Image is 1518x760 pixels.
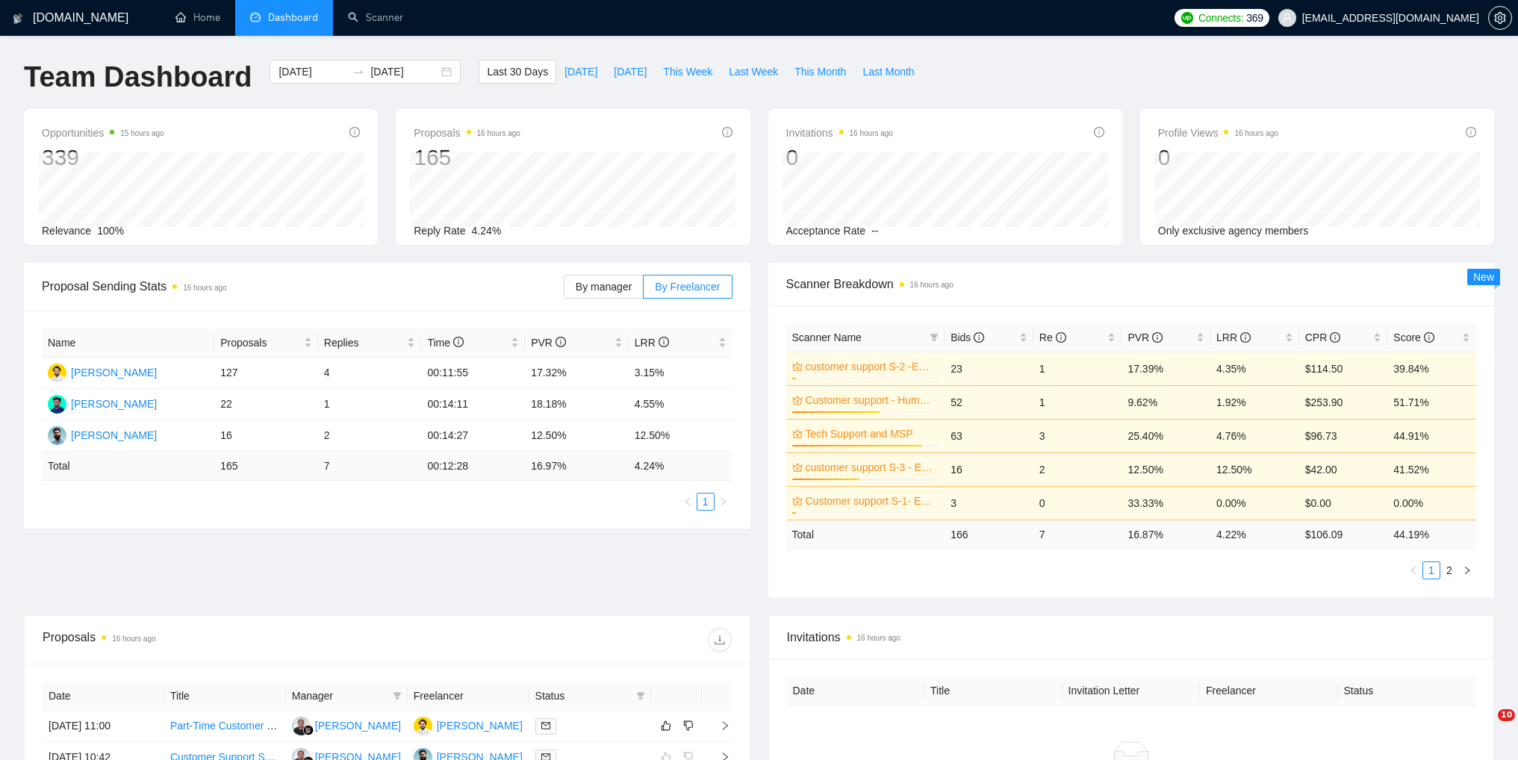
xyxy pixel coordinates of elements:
td: 4.55% [629,389,732,420]
td: 16.97 % [525,452,629,481]
button: right [715,493,732,511]
button: dislike [679,717,697,735]
span: Scanner Breakdown [786,275,1477,293]
span: filter [390,685,405,707]
span: user [1282,13,1293,23]
span: New [1473,271,1494,283]
span: This Week [663,63,712,80]
img: logo [13,7,23,31]
span: Bids [951,331,984,343]
li: Next Page [715,493,732,511]
td: 7 [1033,520,1122,549]
td: 4.22 % [1210,520,1299,549]
th: Proposals [214,328,318,358]
td: 0.00% [1387,486,1476,520]
td: 18.18% [525,389,629,420]
a: 2 [1441,562,1458,579]
span: filter [393,691,402,700]
div: 0 [786,143,893,172]
span: dislike [683,720,694,732]
button: [DATE] [556,60,606,84]
div: 165 [414,143,520,172]
span: info-circle [1056,332,1066,343]
a: setting [1488,12,1512,24]
td: 0.00% [1210,486,1299,520]
div: [PERSON_NAME] [71,364,157,381]
img: RS [292,717,311,735]
span: right [708,720,730,731]
span: info-circle [722,127,732,137]
span: Invitations [786,124,893,142]
span: PVR [1127,331,1163,343]
td: 16 [945,452,1033,486]
iframe: Intercom live chat [1467,709,1503,745]
a: 1 [697,493,714,510]
img: HM [414,717,432,735]
span: dashboard [250,12,261,22]
span: info-circle [1152,332,1163,343]
span: PVR [531,337,566,349]
span: crown [792,496,803,506]
li: Next Page [1458,561,1476,579]
img: gigradar-bm.png [303,725,314,735]
div: [PERSON_NAME] [315,717,401,734]
a: Customer support - Humayun [806,392,936,408]
span: Dashboard [268,11,318,24]
span: Proposals [220,334,301,351]
button: [DATE] [606,60,655,84]
span: info-circle [974,332,984,343]
span: This Month [794,63,846,80]
button: This Week [655,60,721,84]
a: Customer support S-1- Email & Chat Support [806,493,936,509]
span: CPR [1305,331,1340,343]
img: US [48,426,66,445]
th: Status [1338,676,1476,706]
a: 1 [1423,562,1440,579]
td: 16.87 % [1122,520,1210,549]
td: Total [786,520,945,549]
th: Freelancer [408,682,529,711]
td: 22 [214,389,318,420]
td: 00:14:27 [421,420,525,452]
span: Acceptance Rate [786,225,866,237]
span: info-circle [556,337,566,347]
time: 16 hours ago [1234,129,1278,137]
button: left [679,493,697,511]
span: crown [792,395,803,405]
span: info-circle [1094,127,1104,137]
time: 16 hours ago [850,129,893,137]
span: Reply Rate [414,225,465,237]
time: 16 hours ago [112,635,155,643]
td: 12.50% [629,420,732,452]
div: 339 [42,143,164,172]
span: 369 [1246,10,1263,26]
span: crown [792,361,803,372]
span: Status [535,688,630,704]
td: 00:14:11 [421,389,525,420]
li: 2 [1440,561,1458,579]
td: 44.91% [1387,419,1476,452]
td: $42.00 [1299,452,1388,486]
li: Previous Page [679,493,697,511]
td: 166 [945,520,1033,549]
li: Previous Page [1405,561,1422,579]
button: Last 30 Days [479,60,556,84]
button: download [708,628,732,652]
time: 15 hours ago [120,129,164,137]
td: Part-Time Customer Support Agent for Skincare Brand (1-2h/day) [164,711,286,742]
span: left [683,497,692,506]
span: info-circle [659,337,669,347]
span: filter [930,333,939,342]
th: Manager [286,682,408,711]
a: AM[PERSON_NAME] [48,397,157,409]
td: 4 [318,358,422,389]
span: Proposals [414,124,520,142]
div: 0 [1158,143,1278,172]
a: US[PERSON_NAME] [48,429,157,440]
td: 52 [945,385,1033,419]
span: Manager [292,688,387,704]
span: By Freelancer [655,281,720,293]
span: Profile Views [1158,124,1278,142]
td: 1 [318,389,422,420]
span: info-circle [1424,332,1434,343]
